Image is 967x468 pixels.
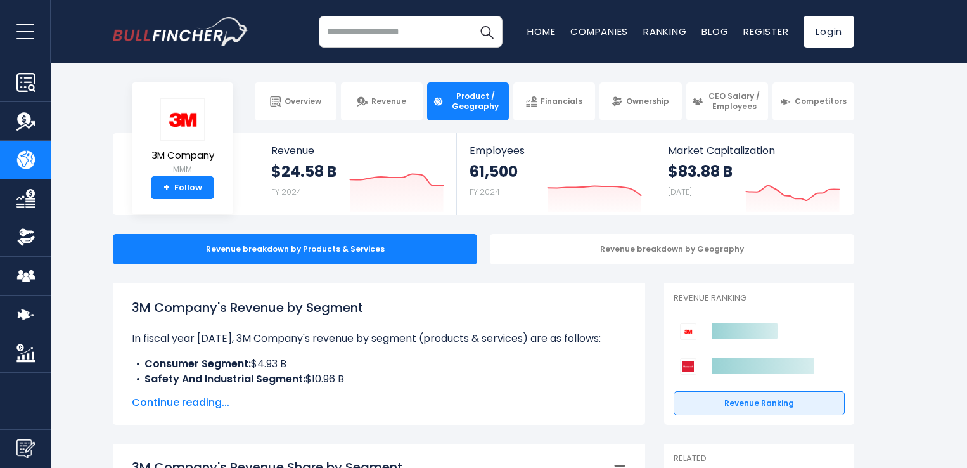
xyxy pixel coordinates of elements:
a: Go to homepage [113,17,249,46]
span: Ownership [626,96,669,107]
small: [DATE] [668,186,692,197]
span: Financials [541,96,582,107]
a: Employees 61,500 FY 2024 [457,133,654,215]
img: Ownership [16,228,35,247]
span: CEO Salary / Employees [707,91,762,111]
span: Continue reading... [132,395,626,410]
span: 3M Company [151,150,214,161]
a: Market Capitalization $83.88 B [DATE] [655,133,853,215]
p: Related [674,453,845,464]
span: Market Capitalization [668,145,840,157]
a: Login [804,16,854,48]
span: Overview [285,96,321,107]
b: Consumer Segment: [144,356,251,371]
li: $10.96 B [132,372,626,387]
strong: 61,500 [470,162,518,181]
img: 3M Company competitors logo [680,323,696,340]
a: Product / Geography [427,82,509,120]
a: 3M Company MMM [151,98,215,177]
a: Ranking [643,25,686,38]
a: Blog [701,25,728,38]
p: In fiscal year [DATE], 3M Company's revenue by segment (products & services) are as follows: [132,331,626,346]
small: MMM [151,164,214,175]
button: Search [471,16,503,48]
a: Register [743,25,788,38]
span: Competitors [795,96,847,107]
a: Companies [570,25,628,38]
strong: $83.88 B [668,162,733,181]
a: Competitors [772,82,854,120]
span: Revenue [271,145,444,157]
small: FY 2024 [271,186,302,197]
a: +Follow [151,176,214,199]
span: Employees [470,145,641,157]
p: Revenue Ranking [674,293,845,304]
a: Revenue [341,82,423,120]
a: Revenue $24.58 B FY 2024 [259,133,457,215]
div: Revenue breakdown by Products & Services [113,234,477,264]
a: Home [527,25,555,38]
li: $4.93 B [132,356,626,372]
a: Ownership [599,82,681,120]
a: CEO Salary / Employees [686,82,768,120]
small: FY 2024 [470,186,500,197]
a: Financials [513,82,595,120]
strong: $24.58 B [271,162,336,181]
img: bullfincher logo [113,17,249,46]
a: Overview [255,82,336,120]
span: Revenue [371,96,406,107]
b: Safety And Industrial Segment: [144,372,305,386]
div: Revenue breakdown by Geography [490,234,854,264]
img: Honeywell International competitors logo [680,358,696,375]
a: Revenue Ranking [674,391,845,415]
h1: 3M Company's Revenue by Segment [132,298,626,317]
span: Product / Geography [447,91,503,111]
strong: + [163,182,170,193]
